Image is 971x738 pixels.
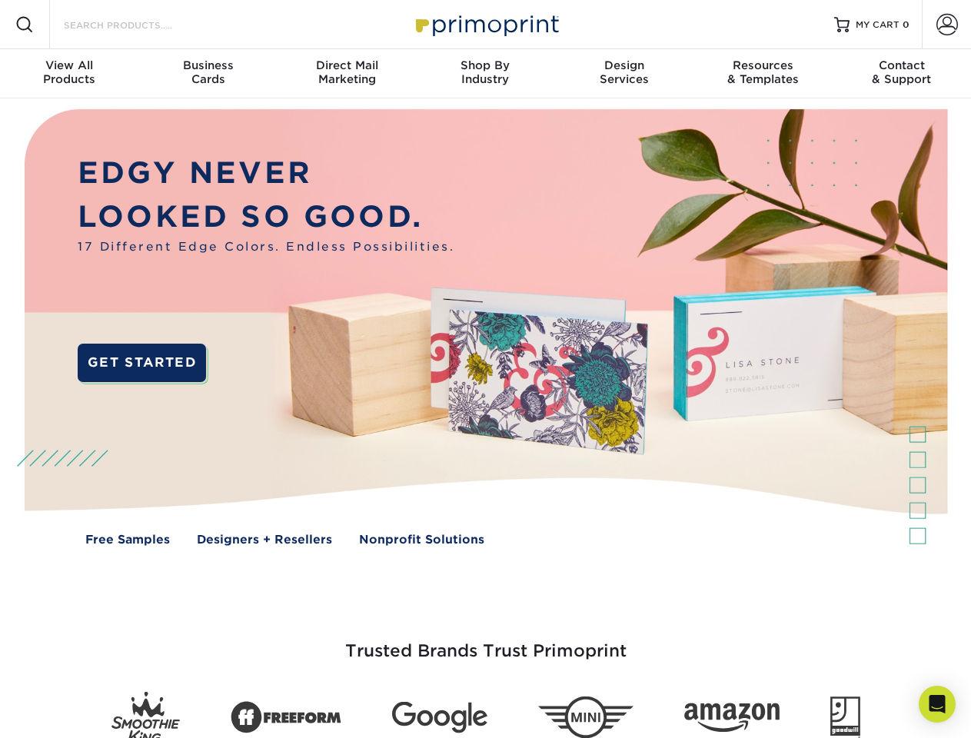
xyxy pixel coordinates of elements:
span: Direct Mail [278,58,416,72]
span: MY CART [856,18,900,32]
a: Nonprofit Solutions [359,531,484,549]
p: LOOKED SO GOOD. [78,195,454,239]
div: & Support [833,58,971,86]
iframe: Google Customer Reviews [4,691,131,733]
img: Amazon [684,703,780,733]
p: EDGY NEVER [78,151,454,195]
span: Business [138,58,277,72]
div: Open Intercom Messenger [919,686,956,723]
a: Shop ByIndustry [416,49,554,98]
a: Designers + Resellers [197,531,332,549]
img: Google [392,702,487,733]
a: GET STARTED [78,344,206,382]
div: & Templates [693,58,832,86]
img: Primoprint [409,8,563,41]
a: BusinessCards [138,49,277,98]
span: Contact [833,58,971,72]
h3: Trusted Brands Trust Primoprint [36,604,936,680]
a: Free Samples [85,531,170,549]
a: DesignServices [555,49,693,98]
span: Shop By [416,58,554,72]
span: 17 Different Edge Colors. Endless Possibilities. [78,238,454,256]
a: Contact& Support [833,49,971,98]
span: 0 [903,19,909,30]
div: Marketing [278,58,416,86]
div: Industry [416,58,554,86]
input: SEARCH PRODUCTS..... [62,15,212,34]
span: Resources [693,58,832,72]
img: Goodwill [830,696,860,738]
a: Direct MailMarketing [278,49,416,98]
a: Resources& Templates [693,49,832,98]
span: Design [555,58,693,72]
div: Services [555,58,693,86]
div: Cards [138,58,277,86]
